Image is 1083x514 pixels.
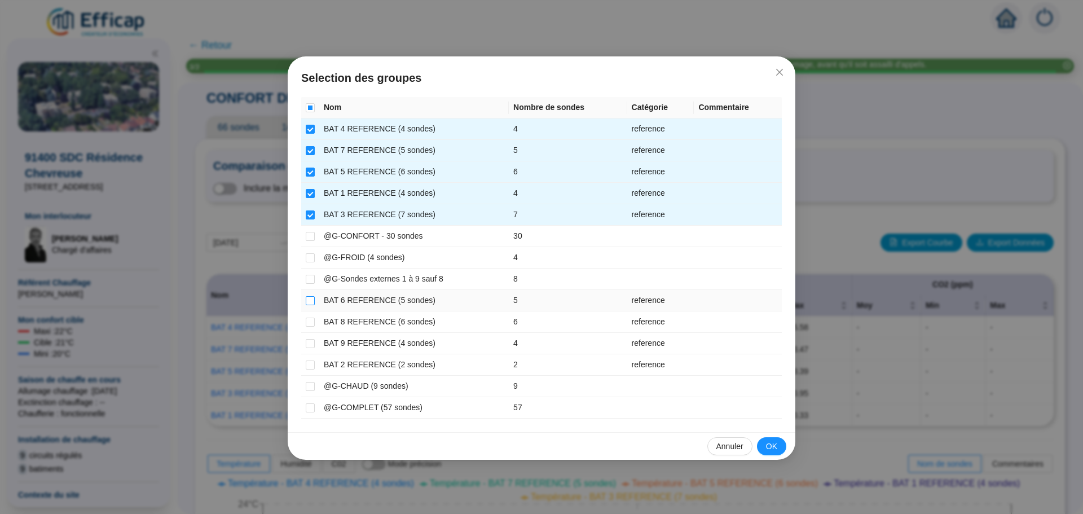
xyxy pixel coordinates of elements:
[509,397,627,419] td: 57
[509,118,627,140] td: 4
[627,118,694,140] td: reference
[509,290,627,311] td: 5
[627,161,694,183] td: reference
[509,354,627,376] td: 2
[627,311,694,333] td: reference
[319,161,509,183] td: BAT 5 REFERENCE (6 sondes)
[716,441,743,453] span: Annuler
[509,161,627,183] td: 6
[509,140,627,161] td: 5
[319,290,509,311] td: BAT 6 REFERENCE (5 sondes)
[771,68,789,77] span: Fermer
[319,397,509,419] td: @G-COMPLET (57 sondes)
[627,140,694,161] td: reference
[319,269,509,290] td: @G-Sondes externes 1 à 9 sauf 8
[627,97,694,118] th: Catégorie
[319,354,509,376] td: BAT 2 REFERENCE (2 sondes)
[319,311,509,333] td: BAT 8 REFERENCE (6 sondes)
[509,204,627,226] td: 7
[775,68,784,77] span: close
[627,204,694,226] td: reference
[509,376,627,397] td: 9
[509,183,627,204] td: 4
[707,437,752,455] button: Annuler
[319,376,509,397] td: @G-CHAUD (9 sondes)
[301,70,782,86] span: Selection des groupes
[319,140,509,161] td: BAT 7 REFERENCE (5 sondes)
[757,437,786,455] button: OK
[509,226,627,247] td: 30
[319,97,509,118] th: Nom
[319,118,509,140] td: BAT 4 REFERENCE (4 sondes)
[627,333,694,354] td: reference
[694,97,782,118] th: Commentaire
[509,333,627,354] td: 4
[627,183,694,204] td: reference
[766,441,777,453] span: OK
[319,247,509,269] td: @G-FROID (4 sondes)
[627,354,694,376] td: reference
[319,333,509,354] td: BAT 9 REFERENCE (4 sondes)
[509,247,627,269] td: 4
[319,226,509,247] td: @G-CONFORT - 30 sondes
[319,183,509,204] td: BAT 1 REFERENCE (4 sondes)
[509,311,627,333] td: 6
[771,63,789,81] button: Close
[509,97,627,118] th: Nombre de sondes
[509,269,627,290] td: 8
[627,290,694,311] td: reference
[319,204,509,226] td: BAT 3 REFERENCE (7 sondes)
